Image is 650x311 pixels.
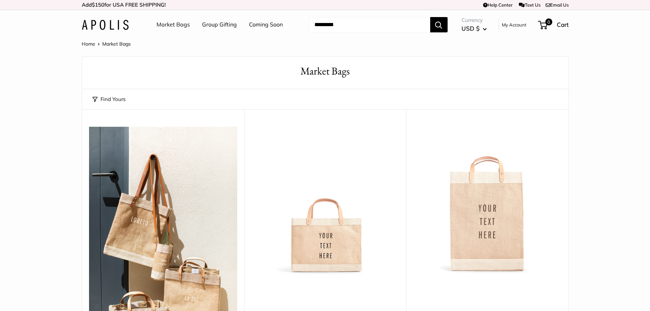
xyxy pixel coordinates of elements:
[82,39,131,48] nav: Breadcrumb
[462,15,487,25] span: Currency
[92,1,104,8] span: $150
[413,127,561,275] a: Market Bag in NaturalMarket Bag in Natural
[82,20,129,30] img: Apolis
[93,94,126,104] button: Find Yours
[102,41,131,47] span: Market Bags
[413,127,561,275] img: Market Bag in Natural
[557,21,569,28] span: Cart
[502,21,527,29] a: My Account
[483,2,513,8] a: Help Center
[251,127,399,275] img: Petite Market Bag in Natural
[93,64,558,79] h1: Market Bags
[545,18,552,25] span: 0
[539,19,569,30] a: 0 Cart
[519,2,540,8] a: Text Us
[202,20,237,30] a: Group Gifting
[82,41,95,47] a: Home
[462,25,480,32] span: USD $
[249,20,283,30] a: Coming Soon
[462,23,487,34] button: USD $
[430,17,448,32] button: Search
[546,2,569,8] a: Email Us
[251,127,399,275] a: Petite Market Bag in Naturaldescription_Effortless style that elevates every moment
[309,17,430,32] input: Search...
[157,20,190,30] a: Market Bags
